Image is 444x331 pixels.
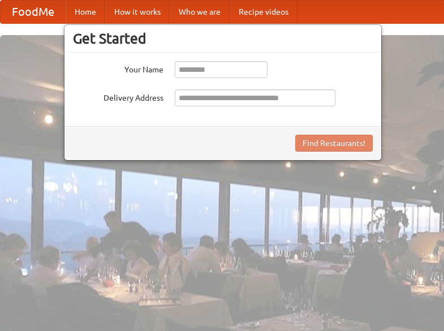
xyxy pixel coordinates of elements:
[230,1,298,23] a: Recipe videos
[73,30,373,47] h3: Get Started
[1,1,66,23] a: FoodMe
[105,1,170,23] a: How it works
[73,61,163,75] label: Your Name
[66,1,105,23] a: Home
[170,1,230,23] a: Who we are
[73,89,163,104] label: Delivery Address
[295,135,373,152] button: Find Restaurants!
